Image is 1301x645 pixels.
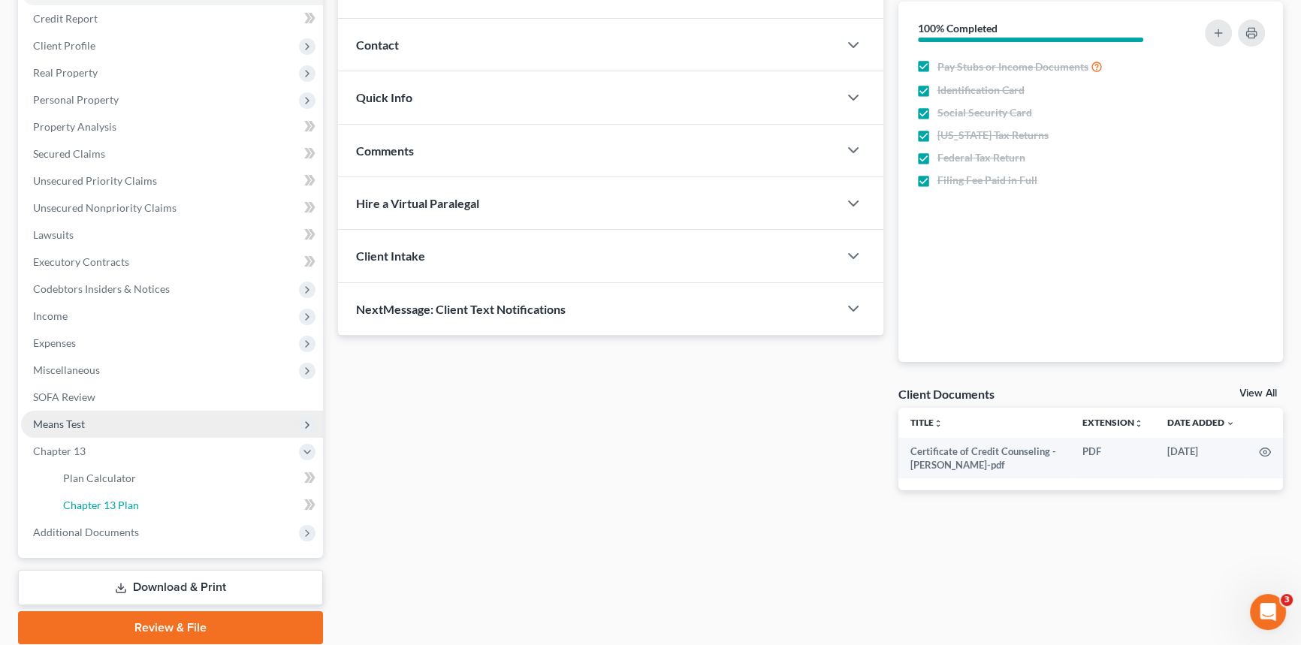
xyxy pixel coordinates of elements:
[33,417,85,430] span: Means Test
[937,59,1088,74] span: Pay Stubs or Income Documents
[33,201,177,214] span: Unsecured Nonpriority Claims
[1239,388,1277,399] a: View All
[33,336,76,349] span: Expenses
[898,386,995,402] div: Client Documents
[937,150,1025,165] span: Federal Tax Return
[33,147,105,160] span: Secured Claims
[33,282,170,295] span: Codebtors Insiders & Notices
[1226,419,1235,428] i: expand_more
[21,167,323,194] a: Unsecured Priority Claims
[937,83,1025,98] span: Identification Card
[21,249,323,276] a: Executory Contracts
[937,105,1032,120] span: Social Security Card
[21,222,323,249] a: Lawsuits
[910,417,943,428] a: Titleunfold_more
[937,128,1049,143] span: [US_STATE] Tax Returns
[63,499,139,511] span: Chapter 13 Plan
[356,90,412,104] span: Quick Info
[898,438,1071,479] td: Certificate of Credit Counseling - [PERSON_NAME]-pdf
[356,38,399,52] span: Contact
[18,570,323,605] a: Download & Print
[33,39,95,52] span: Client Profile
[33,309,68,322] span: Income
[63,472,136,484] span: Plan Calculator
[934,419,943,428] i: unfold_more
[1281,594,1293,606] span: 3
[356,196,479,210] span: Hire a Virtual Paralegal
[33,12,98,25] span: Credit Report
[33,66,98,79] span: Real Property
[918,22,998,35] strong: 100% Completed
[18,611,323,644] a: Review & File
[21,5,323,32] a: Credit Report
[51,492,323,519] a: Chapter 13 Plan
[21,194,323,222] a: Unsecured Nonpriority Claims
[21,384,323,411] a: SOFA Review
[33,445,86,457] span: Chapter 13
[937,173,1037,188] span: Filing Fee Paid in Full
[33,255,129,268] span: Executory Contracts
[1250,594,1286,630] iframe: Intercom live chat
[51,465,323,492] a: Plan Calculator
[1155,438,1247,479] td: [DATE]
[33,93,119,106] span: Personal Property
[21,140,323,167] a: Secured Claims
[1070,438,1155,479] td: PDF
[33,174,157,187] span: Unsecured Priority Claims
[356,302,566,316] span: NextMessage: Client Text Notifications
[33,228,74,241] span: Lawsuits
[33,390,95,403] span: SOFA Review
[33,526,139,538] span: Additional Documents
[21,113,323,140] a: Property Analysis
[1167,417,1235,428] a: Date Added expand_more
[33,363,100,376] span: Miscellaneous
[1134,419,1143,428] i: unfold_more
[356,143,414,158] span: Comments
[33,120,116,133] span: Property Analysis
[1082,417,1143,428] a: Extensionunfold_more
[356,249,425,263] span: Client Intake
